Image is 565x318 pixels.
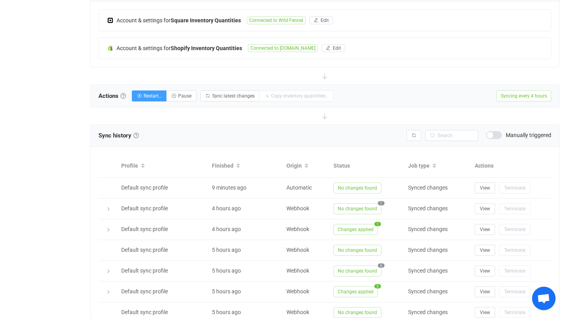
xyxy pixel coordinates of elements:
[475,288,495,295] a: View
[499,266,530,276] button: Terminate
[212,184,246,191] span: 9 minutes ago
[121,226,168,232] span: Default sync profile
[178,93,191,99] span: Pause
[212,93,255,99] span: Sync latest changes
[271,93,328,99] span: Copy inventory quantities…
[480,185,490,191] span: View
[121,309,168,315] span: Default sync profile
[475,307,495,318] button: View
[499,203,530,214] button: Terminate
[475,267,495,274] a: View
[496,90,551,101] span: Syncing every 4 hours
[107,45,114,52] img: shopify.png
[212,205,241,211] span: 4 hours ago
[334,203,381,214] span: No changes found
[480,310,490,315] span: View
[200,90,260,101] button: Sync latest changes
[480,227,490,232] span: View
[475,309,495,315] a: View
[121,288,168,295] span: Default sync profile
[504,227,525,232] span: Terminate
[499,307,530,318] button: Terminate
[208,159,282,173] div: Finished
[282,183,330,192] div: Automatic
[504,310,525,315] span: Terminate
[117,45,171,51] span: Account & settings for
[330,161,404,170] div: Status
[374,284,381,288] span: 5
[121,184,168,191] span: Default sync profile
[334,266,381,276] span: No changes found
[166,90,197,101] button: Pause
[480,268,490,274] span: View
[408,226,448,232] span: Synced changes
[144,93,162,99] span: Restart…
[475,182,495,193] button: View
[334,224,378,235] span: Changes applied
[212,226,241,232] span: 4 hours ago
[504,185,525,191] span: Terminate
[98,132,131,139] span: Sync history
[282,225,330,234] div: Webhook
[475,245,495,256] button: View
[475,247,495,253] a: View
[212,267,241,274] span: 5 hours ago
[378,201,385,205] span: 1
[107,17,114,24] img: square.png
[471,161,551,170] div: Actions
[171,45,242,51] b: Shopify Inventory Quantities
[480,248,490,253] span: View
[282,159,330,173] div: Origin
[475,203,495,214] button: View
[98,90,126,102] span: Actions
[374,222,381,226] span: 1
[117,159,208,173] div: Profile
[504,268,525,274] span: Terminate
[480,206,490,211] span: View
[475,224,495,235] button: View
[499,182,530,193] button: Terminate
[212,309,241,315] span: 5 hours ago
[408,247,448,253] span: Synced changes
[310,16,333,24] button: Edit
[333,45,341,51] span: Edit
[321,18,329,23] span: Edit
[121,267,168,274] span: Default sync profile
[408,288,448,295] span: Synced changes
[499,286,530,297] button: Terminate
[132,90,167,101] button: Restart…
[282,266,330,275] div: Webhook
[212,288,241,295] span: 5 hours ago
[248,44,318,52] span: Connected to [DOMAIN_NAME]
[322,44,345,52] button: Edit
[334,182,381,193] span: No changes found
[504,248,525,253] span: Terminate
[378,263,385,267] span: 5
[475,286,495,297] button: View
[282,204,330,213] div: Webhook
[475,226,495,232] a: View
[259,90,334,101] button: Copy inventory quantities…
[506,132,551,138] span: Manually triggered
[121,205,168,211] span: Default sync profile
[499,245,530,256] button: Terminate
[404,159,471,173] div: Job type
[475,184,495,191] a: View
[247,16,306,24] span: Connected to Wild Fennel
[408,267,448,274] span: Synced changes
[425,130,478,141] input: Search
[121,247,168,253] span: Default sync profile
[171,17,241,23] b: Square Inventory Quantities
[504,289,525,295] span: Terminate
[282,246,330,255] div: Webhook
[212,247,241,253] span: 5 hours ago
[334,286,378,297] span: Changes applied
[117,17,171,23] span: Account & settings for
[334,245,381,256] span: No changes found
[480,289,490,295] span: View
[408,184,448,191] span: Synced changes
[408,309,448,315] span: Synced changes
[475,266,495,276] button: View
[475,205,495,211] a: View
[334,307,381,318] span: No changes found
